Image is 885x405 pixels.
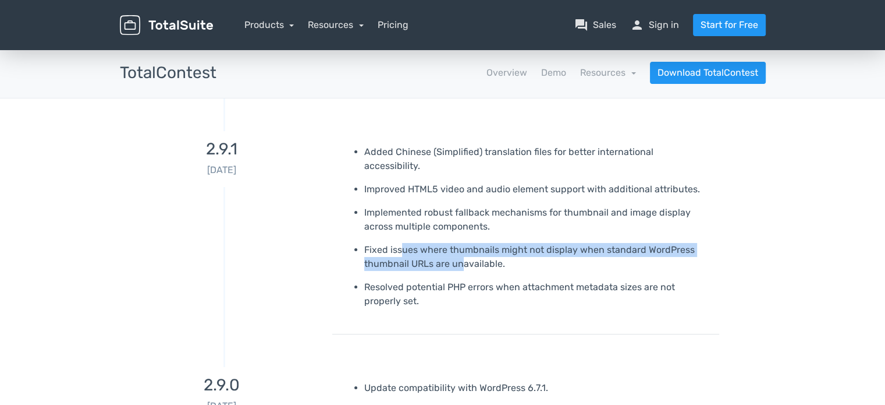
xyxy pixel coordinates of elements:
a: Resources [308,19,364,30]
p: Fixed issues where thumbnails might not display when standard WordPress thumbnail URLs are unavai... [364,243,710,271]
p: Improved HTML5 video and audio element support with additional attributes. [364,182,710,196]
a: Download TotalContest [650,62,766,84]
a: question_answerSales [574,18,616,32]
span: person [630,18,644,32]
a: personSign in [630,18,679,32]
span: question_answer [574,18,588,32]
a: Overview [486,66,527,80]
p: Added Chinese (Simplified) translation files for better international accessibility. [364,145,710,173]
a: Products [244,19,294,30]
a: Demo [541,66,566,80]
p: Update compatibility with WordPress 6.7.1. [364,381,710,395]
h3: TotalContest [120,64,216,82]
a: Resources [580,67,636,78]
a: Pricing [378,18,408,32]
h3: 2.9.1 [120,140,324,159]
p: [DATE] [120,163,324,177]
a: Start for Free [693,14,766,36]
img: TotalSuite for WordPress [120,15,213,36]
h3: 2.9.0 [120,376,324,395]
p: Implemented robust fallback mechanisms for thumbnail and image display across multiple components. [364,206,710,234]
p: Resolved potential PHP errors when attachment metadata sizes are not properly set. [364,280,710,308]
